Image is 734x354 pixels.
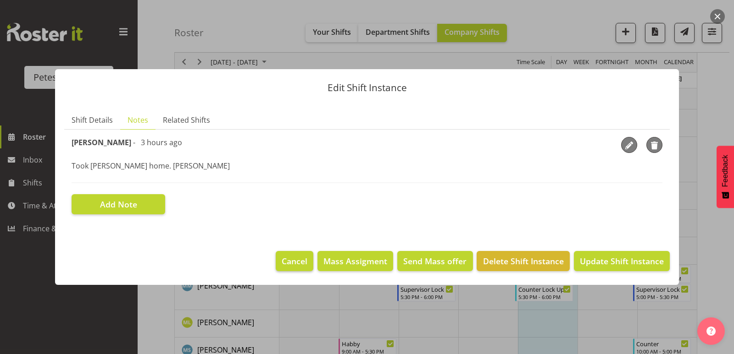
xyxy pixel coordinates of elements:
span: Add Note [100,198,137,210]
span: - 3 hours ago [133,137,182,147]
p: Took [PERSON_NAME] home. [PERSON_NAME] [72,160,662,171]
img: help-xxl-2.png [706,327,716,336]
span: Cancel [282,255,307,267]
span: Related Shifts [163,114,210,125]
span: Update Shift Instance [580,255,664,267]
p: Edit Shift Instance [64,83,670,93]
button: Add Note [72,194,165,214]
button: Cancel [276,251,313,271]
button: Update Shift Instance [574,251,670,271]
button: Delete Shift Instance [477,251,569,271]
button: Send Mass offer [397,251,473,271]
button: Mass Assigment [317,251,393,271]
span: Send Mass offer [403,255,467,267]
span: Mass Assigment [323,255,387,267]
span: [PERSON_NAME] [72,137,131,147]
span: Delete Shift Instance [483,255,564,267]
span: Feedback [721,155,729,187]
span: Shift Details [72,114,113,125]
span: Notes [128,114,148,125]
button: Feedback - Show survey [717,146,734,208]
